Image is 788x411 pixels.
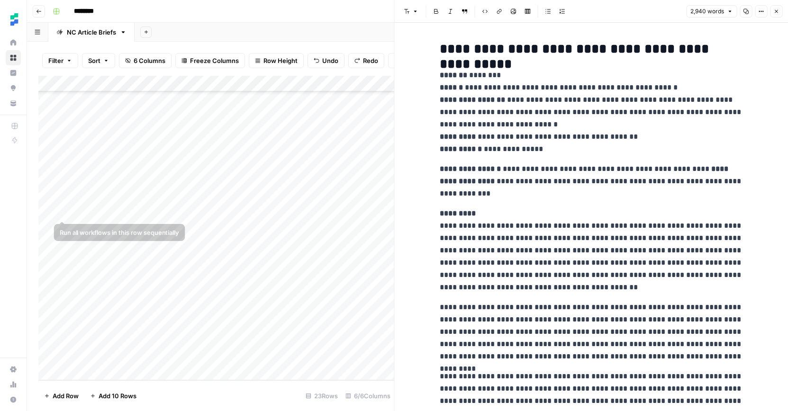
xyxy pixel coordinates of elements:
[686,5,737,18] button: 2,940 words
[690,7,724,16] span: 2,940 words
[6,11,23,28] img: Ten Speed Logo
[88,56,100,65] span: Sort
[82,53,115,68] button: Sort
[6,96,21,111] a: Your Data
[6,50,21,65] a: Browse
[119,53,172,68] button: 6 Columns
[175,53,245,68] button: Freeze Columns
[48,56,63,65] span: Filter
[67,27,116,37] div: NC Article Briefs
[99,391,136,401] span: Add 10 Rows
[6,80,21,96] a: Opportunities
[342,388,394,403] div: 6/6 Columns
[322,56,338,65] span: Undo
[348,53,384,68] button: Redo
[363,56,378,65] span: Redo
[263,56,298,65] span: Row Height
[308,53,344,68] button: Undo
[84,388,142,403] button: Add 10 Rows
[190,56,239,65] span: Freeze Columns
[134,56,165,65] span: 6 Columns
[53,391,79,401] span: Add Row
[302,388,342,403] div: 23 Rows
[6,8,21,31] button: Workspace: Ten Speed
[6,65,21,80] a: Insights
[6,377,21,392] a: Usage
[38,388,84,403] button: Add Row
[42,53,78,68] button: Filter
[249,53,304,68] button: Row Height
[48,23,135,42] a: NC Article Briefs
[6,392,21,407] button: Help + Support
[6,362,21,377] a: Settings
[6,35,21,50] a: Home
